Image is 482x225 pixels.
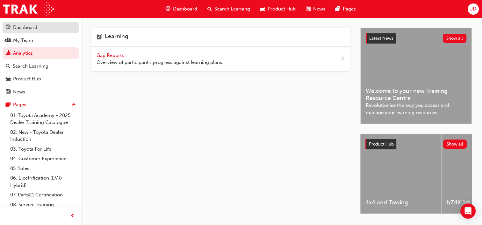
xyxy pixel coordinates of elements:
div: Pages [13,101,26,108]
a: 4x4 and Towing [360,134,442,214]
a: news-iconNews [301,3,330,16]
span: Latest News [369,36,393,41]
a: News [3,86,79,98]
span: learning-icon [97,33,102,41]
a: Product HubShow all [365,139,467,149]
span: Product Hub [268,5,296,13]
span: Revolutionise the way you access and manage your learning resources. [366,102,466,116]
span: Overview of participant's progress against learning plans. [97,59,223,66]
div: Open Intercom Messenger [460,203,476,219]
span: search-icon [207,5,212,13]
span: Search Learning [214,5,250,13]
span: JD [470,5,476,13]
div: Dashboard [13,24,37,31]
button: DashboardMy TeamAnalyticsSearch LearningProduct HubNews [3,20,79,99]
h4: Learning [105,33,128,41]
span: people-icon [6,38,11,44]
span: guage-icon [166,5,170,13]
span: news-icon [306,5,311,13]
span: Gap Reports [97,52,125,58]
a: 01. Toyota Academy - 2025 Dealer Training Catalogue [8,111,79,127]
button: Pages [3,99,79,111]
div: Search Learning [13,63,48,70]
span: Pages [343,5,356,13]
img: Trak [3,2,54,16]
button: Show all [443,140,467,149]
span: next-icon [340,55,345,63]
a: guage-iconDashboard [161,3,202,16]
a: Latest NewsShow allWelcome to your new Training Resource CentreRevolutionise the way you access a... [360,28,472,124]
a: 05. Sales [8,164,79,174]
span: pages-icon [6,102,11,108]
a: Gap Reports Overview of participant's progress against learning plans.next-icon [91,47,350,72]
a: 04. Customer Experience [8,154,79,164]
span: search-icon [6,64,10,69]
button: JD [468,3,479,15]
span: prev-icon [70,212,75,220]
a: 08. Service Training [8,200,79,210]
span: Dashboard [173,5,197,13]
div: News [13,88,25,96]
a: search-iconSearch Learning [202,3,255,16]
a: Analytics [3,47,79,59]
div: My Team [13,37,33,44]
a: pages-iconPages [330,3,361,16]
span: Product Hub [369,141,394,147]
span: 4x4 and Towing [365,199,436,206]
a: Search Learning [3,60,79,72]
div: Product Hub [13,75,41,83]
a: car-iconProduct Hub [255,3,301,16]
a: 03. Toyota For Life [8,144,79,154]
a: Dashboard [3,22,79,33]
span: pages-icon [335,5,340,13]
button: Show all [443,34,467,43]
a: 02. New - Toyota Dealer Induction [8,127,79,144]
a: Latest NewsShow all [366,33,466,44]
span: guage-icon [6,25,11,31]
span: news-icon [6,89,11,95]
span: car-icon [260,5,265,13]
span: up-icon [72,101,76,109]
a: Product Hub [3,73,79,85]
a: 07. Parts21 Certification [8,190,79,200]
span: Welcome to your new Training Resource Centre [366,87,466,102]
span: chart-icon [6,51,11,56]
span: News [313,5,325,13]
a: My Team [3,35,79,46]
span: car-icon [6,76,11,82]
a: 06. Electrification (EV & Hybrid) [8,173,79,190]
